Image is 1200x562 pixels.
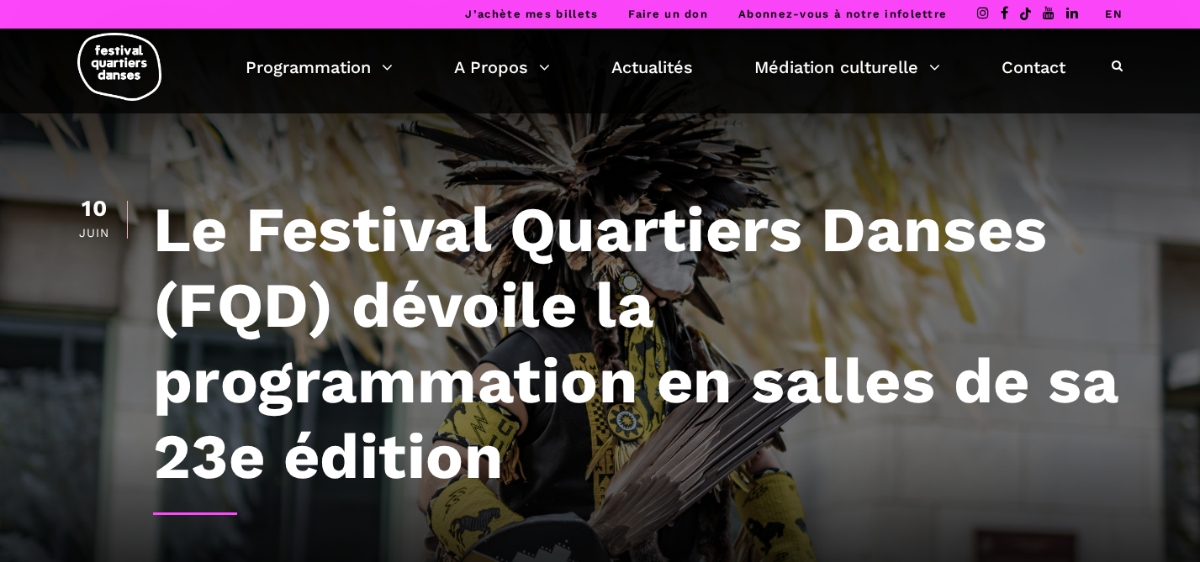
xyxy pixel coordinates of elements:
a: J’achète mes billets [465,8,598,20]
h1: Le Festival Quartiers Danses (FQD) dévoile la programmation en salles de sa 23e édition [153,192,1122,494]
a: Abonnez-vous à notre infolettre [738,8,947,20]
a: EN [1105,8,1123,20]
div: 10 [79,197,110,220]
a: Médiation culturelle [754,53,940,81]
img: logo-fqd-med [77,33,161,101]
a: Programmation [246,53,393,81]
a: A Propos [454,53,550,81]
a: Contact [1002,53,1065,81]
div: Juin [79,227,110,239]
a: Actualités [611,53,693,81]
a: Faire un don [628,8,708,20]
